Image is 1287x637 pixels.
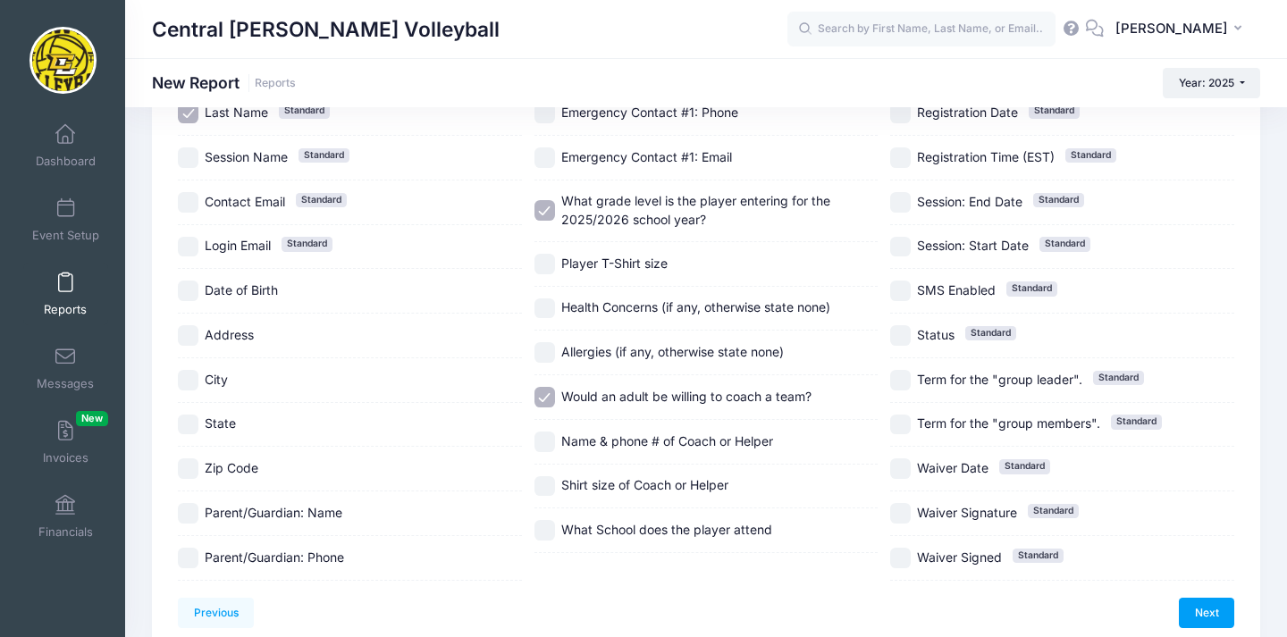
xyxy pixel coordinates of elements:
[890,103,911,123] input: Registration DateStandard
[890,503,911,524] input: Waiver SignatureStandard
[1039,237,1090,251] span: Standard
[1065,148,1116,163] span: Standard
[43,450,88,465] span: Invoices
[890,147,911,168] input: Registration Time (EST)Standard
[1115,19,1228,38] span: [PERSON_NAME]
[205,282,278,298] span: Date of Birth
[1028,504,1079,518] span: Standard
[534,103,555,123] input: Emergency Contact #1: Phone
[23,485,108,548] a: Financials
[534,200,555,221] input: What grade level is the player entering for the 2025/2026 school year?
[178,237,198,257] input: Login EmailStandard
[561,105,738,120] span: Emergency Contact #1: Phone
[32,228,99,243] span: Event Setup
[917,149,1055,164] span: Registration Time (EST)
[23,189,108,251] a: Event Setup
[152,73,296,92] h1: New Report
[205,238,271,253] span: Login Email
[534,342,555,363] input: Allergies (if any, otherwise state none)
[534,432,555,452] input: Name & phone # of Coach or Helper
[296,193,347,207] span: Standard
[76,411,108,426] span: New
[178,147,198,168] input: Session NameStandard
[787,12,1056,47] input: Search by First Name, Last Name, or Email...
[37,376,94,391] span: Messages
[1033,193,1084,207] span: Standard
[44,302,87,317] span: Reports
[178,415,198,435] input: State
[917,415,1100,431] span: Term for the "group members".
[561,193,830,227] span: What grade level is the player entering for the 2025/2026 school year?
[917,238,1029,253] span: Session: Start Date
[561,299,830,314] span: Health Concerns (if any, otherwise state none)
[534,254,555,274] input: Player T-Shirt size
[205,327,254,342] span: Address
[178,458,198,479] input: Zip Code
[534,298,555,319] input: Health Concerns (if any, otherwise state none)
[890,415,911,435] input: Term for the "group members".Standard
[205,372,228,387] span: City
[23,337,108,399] a: Messages
[917,105,1018,120] span: Registration Date
[1029,104,1080,118] span: Standard
[561,522,772,537] span: What School does the player attend
[36,154,96,169] span: Dashboard
[178,103,198,123] input: Last NameStandard
[178,503,198,524] input: Parent/Guardian: Name
[205,549,344,565] span: Parent/Guardian: Phone
[917,327,955,342] span: Status
[205,415,236,431] span: State
[917,372,1082,387] span: Term for the "group leader".
[279,104,330,118] span: Standard
[1163,68,1260,98] button: Year: 2025
[282,237,332,251] span: Standard
[965,326,1016,340] span: Standard
[999,459,1050,474] span: Standard
[178,598,254,628] a: Previous
[561,477,728,492] span: Shirt size of Coach or Helper
[561,344,784,359] span: Allergies (if any, otherwise state none)
[205,194,285,209] span: Contact Email
[534,520,555,541] input: What School does the player attend
[299,148,349,163] span: Standard
[917,282,996,298] span: SMS Enabled
[205,149,288,164] span: Session Name
[917,194,1022,209] span: Session: End Date
[1013,549,1064,563] span: Standard
[534,387,555,407] input: Would an adult be willing to coach a team?
[561,256,668,271] span: Player T-Shirt size
[1179,598,1234,628] a: Next
[1006,281,1057,296] span: Standard
[255,77,296,90] a: Reports
[890,192,911,213] input: Session: End DateStandard
[917,460,988,475] span: Waiver Date
[178,192,198,213] input: Contact EmailStandard
[890,281,911,301] input: SMS EnabledStandard
[178,370,198,390] input: City
[561,389,812,404] span: Would an adult be willing to coach a team?
[205,460,258,475] span: Zip Code
[1179,76,1234,89] span: Year: 2025
[23,411,108,474] a: InvoicesNew
[534,476,555,497] input: Shirt size of Coach or Helper
[1104,9,1260,50] button: [PERSON_NAME]
[890,325,911,346] input: StatusStandard
[890,370,911,390] input: Term for the "group leader".Standard
[561,433,773,448] span: Name & phone # of Coach or Helper
[917,549,1002,565] span: Waiver Signed
[890,237,911,257] input: Session: Start DateStandard
[1111,415,1162,429] span: Standard
[38,524,93,540] span: Financials
[152,9,500,50] h1: Central [PERSON_NAME] Volleyball
[890,458,911,479] input: Waiver DateStandard
[1093,371,1144,385] span: Standard
[178,281,198,301] input: Date of Birth
[534,147,555,168] input: Emergency Contact #1: Email
[23,114,108,177] a: Dashboard
[23,263,108,325] a: Reports
[205,505,342,520] span: Parent/Guardian: Name
[29,27,97,94] img: Central Lee Volleyball
[890,548,911,568] input: Waiver SignedStandard
[917,505,1017,520] span: Waiver Signature
[178,548,198,568] input: Parent/Guardian: Phone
